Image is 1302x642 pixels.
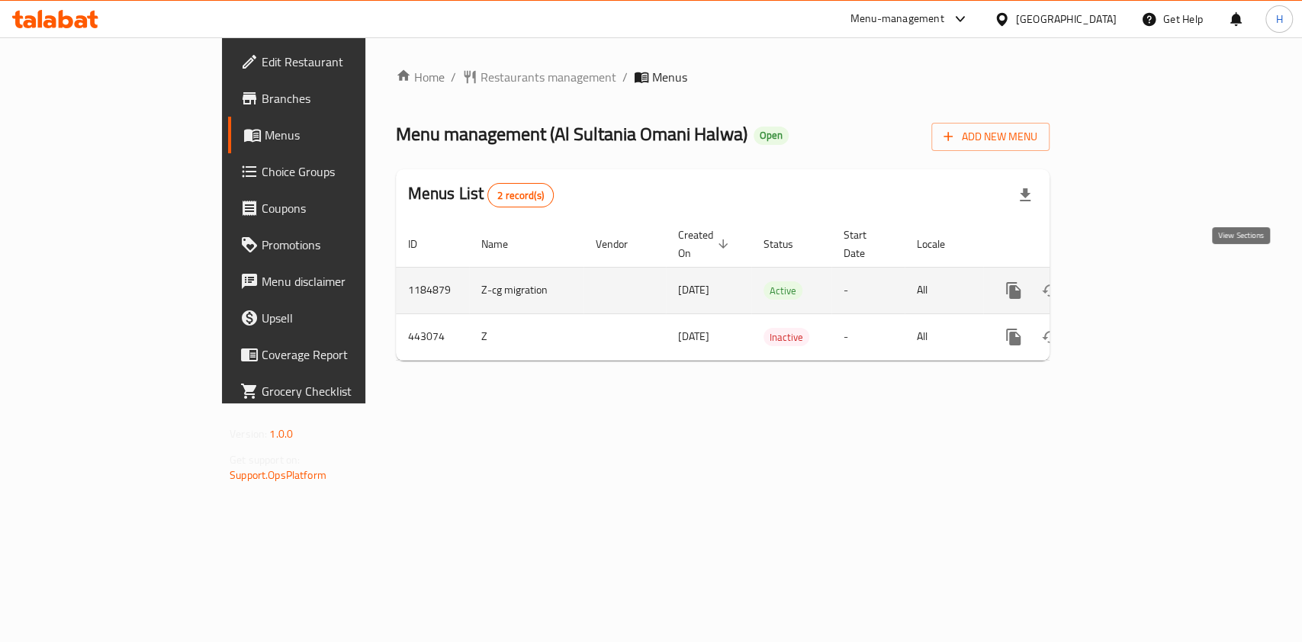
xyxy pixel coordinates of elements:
[262,382,427,400] span: Grocery Checklist
[451,68,456,86] li: /
[230,424,267,444] span: Version:
[1016,11,1117,27] div: [GEOGRAPHIC_DATA]
[228,263,439,300] a: Menu disclaimer
[265,126,427,144] span: Menus
[469,267,583,313] td: Z-cg migration
[262,345,427,364] span: Coverage Report
[462,68,616,86] a: Restaurants management
[917,235,965,253] span: Locale
[995,272,1032,309] button: more
[488,188,553,203] span: 2 record(s)
[1032,272,1069,309] button: Change Status
[481,235,528,253] span: Name
[262,199,427,217] span: Coupons
[764,282,802,300] span: Active
[1007,177,1043,213] div: Export file
[622,68,628,86] li: /
[228,117,439,153] a: Menus
[262,162,427,181] span: Choice Groups
[396,221,1154,361] table: enhanced table
[905,313,983,360] td: All
[931,123,1050,151] button: Add New Menu
[228,190,439,226] a: Coupons
[262,89,427,108] span: Branches
[1275,11,1282,27] span: H
[262,236,427,254] span: Promotions
[844,226,886,262] span: Start Date
[262,53,427,71] span: Edit Restaurant
[228,153,439,190] a: Choice Groups
[228,43,439,80] a: Edit Restaurant
[269,424,293,444] span: 1.0.0
[262,272,427,291] span: Menu disclaimer
[408,182,554,207] h2: Menus List
[764,329,809,346] span: Inactive
[230,450,300,470] span: Get support on:
[754,127,789,145] div: Open
[678,226,733,262] span: Created On
[228,226,439,263] a: Promotions
[995,319,1032,355] button: more
[228,300,439,336] a: Upsell
[850,10,944,28] div: Menu-management
[678,280,709,300] span: [DATE]
[396,68,1050,86] nav: breadcrumb
[596,235,648,253] span: Vendor
[469,313,583,360] td: Z
[754,129,789,142] span: Open
[831,313,905,360] td: -
[831,267,905,313] td: -
[764,235,813,253] span: Status
[487,183,554,207] div: Total records count
[262,309,427,327] span: Upsell
[983,221,1154,268] th: Actions
[678,326,709,346] span: [DATE]
[408,235,437,253] span: ID
[481,68,616,86] span: Restaurants management
[228,80,439,117] a: Branches
[396,117,747,151] span: Menu management ( Al Sultania Omani Halwa )
[944,127,1037,146] span: Add New Menu
[764,328,809,346] div: Inactive
[230,465,326,485] a: Support.OpsPlatform
[1032,319,1069,355] button: Change Status
[228,373,439,409] a: Grocery Checklist
[228,336,439,373] a: Coverage Report
[652,68,687,86] span: Menus
[905,267,983,313] td: All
